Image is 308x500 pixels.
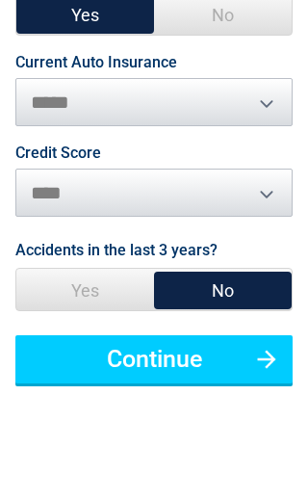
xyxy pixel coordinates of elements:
label: Credit Score [15,146,101,162]
label: Current Auto Insurance [15,56,177,71]
span: No [154,270,292,313]
button: Continue [15,336,293,384]
label: Accidents in the last 3 years? [15,238,218,264]
span: Yes [16,270,154,313]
